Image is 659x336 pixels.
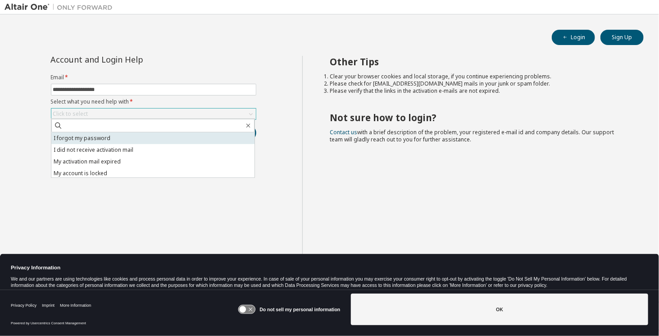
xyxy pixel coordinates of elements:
div: Click to select [51,109,256,119]
button: Sign Up [600,30,644,45]
li: Clear your browser cookies and local storage, if you continue experiencing problems. [330,73,627,80]
label: Email [51,74,256,81]
label: Select what you need help with [51,98,256,105]
span: with a brief description of the problem, your registered e-mail id and company details. Our suppo... [330,128,614,143]
a: Contact us [330,128,357,136]
h2: Other Tips [330,56,627,68]
li: Please verify that the links in the activation e-mails are not expired. [330,87,627,95]
div: Click to select [53,110,88,118]
h2: Not sure how to login? [330,112,627,123]
button: Login [552,30,595,45]
li: Please check for [EMAIL_ADDRESS][DOMAIN_NAME] mails in your junk or spam folder. [330,80,627,87]
li: I forgot my password [51,132,255,144]
div: Account and Login Help [51,56,215,63]
img: Altair One [5,3,117,12]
